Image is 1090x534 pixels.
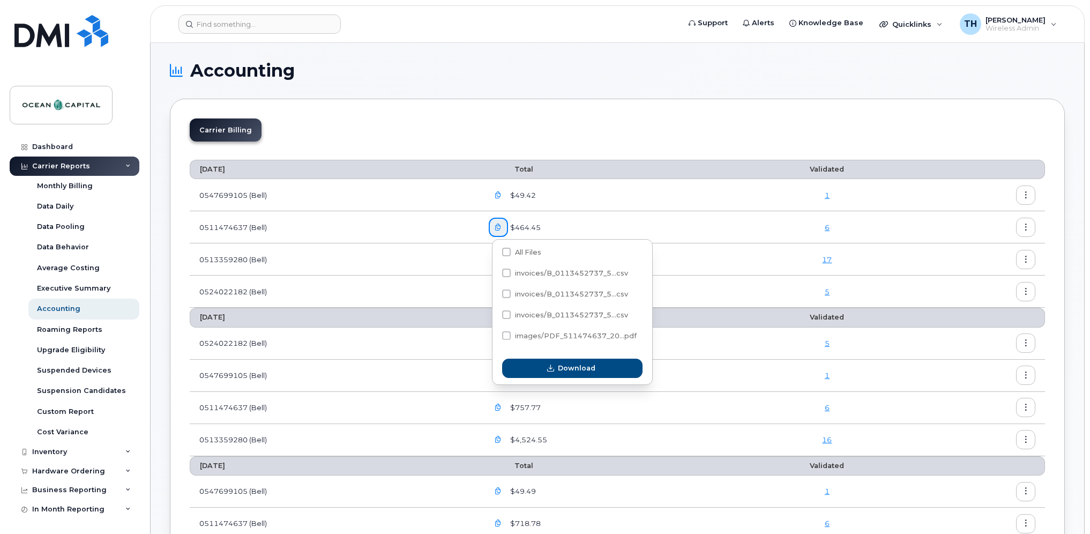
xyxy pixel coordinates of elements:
span: $49.42 [508,190,536,201]
span: Total [489,462,533,470]
span: Total [489,313,533,321]
th: Validated [738,308,916,327]
td: 0513359280 (Bell) [190,424,479,456]
td: 0524022182 (Bell) [190,328,479,360]
th: [DATE] [190,160,479,179]
span: $464.45 [508,222,541,233]
span: invoices/B_0113452737_5...csv [515,290,628,298]
th: Validated [738,160,916,179]
span: invoices/B_0113452737_511474637_12092025_DTL.csv [502,292,628,300]
a: 1 [825,191,830,199]
span: $718.78 [508,518,541,529]
span: images/PDF_511474637_20...pdf [515,332,637,340]
a: 5 [825,287,830,296]
span: invoices/B_0113452737_5...csv [515,269,628,277]
a: 6 [825,223,830,232]
td: 0511474637 (Bell) [190,211,479,243]
span: invoices/B_0113452737_511474637_12092025_MOB.csv [502,313,628,321]
td: 0547699105 (Bell) [190,476,479,508]
span: Total [489,165,533,173]
span: invoices/B_0113452737_511474637_12092025_ACC.csv [502,271,628,279]
span: All Files [515,248,541,256]
a: 16 [822,435,832,444]
a: 5 [825,339,830,347]
th: Validated [738,456,916,476]
a: 6 [825,519,830,528]
span: $49.49 [508,486,536,496]
td: 0511474637 (Bell) [190,392,479,424]
th: [DATE] [190,308,479,327]
span: invoices/B_0113452737_5...csv [515,311,628,319]
td: 0547699105 (Bell) [190,179,479,211]
a: 1 [825,371,830,380]
span: images/PDF_511474637_208_0000000000.pdf [502,333,637,342]
td: 0513359280 (Bell) [190,243,479,276]
td: 0524022182 (Bell) [190,276,479,308]
a: 6 [825,403,830,412]
a: 1 [825,487,830,495]
a: 17 [822,255,832,264]
td: 0547699105 (Bell) [190,360,479,392]
span: $757.77 [508,403,541,413]
span: Download [558,363,595,373]
button: Download [502,359,643,378]
span: Accounting [190,63,295,79]
th: [DATE] [190,456,479,476]
span: $4,524.55 [508,435,547,445]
